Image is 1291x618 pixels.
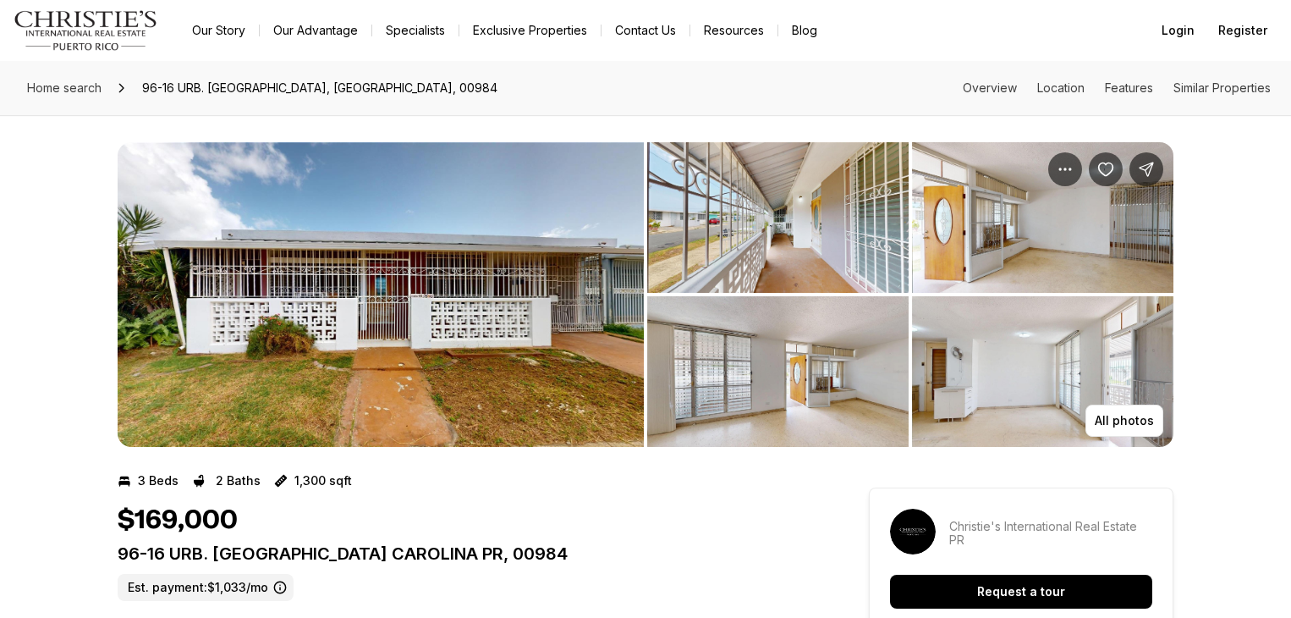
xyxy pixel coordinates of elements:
[118,505,238,537] h1: $169,000
[1129,152,1163,186] button: Share Property: 96-16 URB. VILLA CAROLINA
[135,74,504,102] span: 96-16 URB. [GEOGRAPHIC_DATA], [GEOGRAPHIC_DATA], 00984
[1085,405,1163,437] button: All photos
[1151,14,1205,47] button: Login
[602,19,689,42] button: Contact Us
[27,80,102,95] span: Home search
[179,19,259,42] a: Our Story
[647,142,909,293] button: View image gallery
[138,474,179,488] p: 3 Beds
[949,520,1152,547] p: Christie's International Real Estate PR
[890,575,1152,609] button: Request a tour
[216,474,261,488] p: 2 Baths
[1173,80,1271,95] a: Skip to: Similar Properties
[1218,24,1267,37] span: Register
[963,80,1017,95] a: Skip to: Overview
[912,296,1173,447] button: View image gallery
[690,19,777,42] a: Resources
[1162,24,1195,37] span: Login
[912,142,1173,293] button: View image gallery
[118,544,808,564] p: 96-16 URB. [GEOGRAPHIC_DATA] CAROLINA PR, 00984
[118,574,294,601] label: Est. payment: $1,033/mo
[778,19,831,42] a: Blog
[14,10,158,51] img: logo
[1048,152,1082,186] button: Property options
[647,142,1173,447] li: 2 of 5
[1095,414,1154,428] p: All photos
[1105,80,1153,95] a: Skip to: Features
[647,296,909,447] button: View image gallery
[260,19,371,42] a: Our Advantage
[118,142,1173,447] div: Listing Photos
[294,474,352,488] p: 1,300 sqft
[963,81,1271,95] nav: Page section menu
[1089,152,1123,186] button: Save Property: 96-16 URB. VILLA CAROLINA
[20,74,108,102] a: Home search
[118,142,644,447] li: 1 of 5
[1037,80,1085,95] a: Skip to: Location
[977,585,1065,599] p: Request a tour
[372,19,459,42] a: Specialists
[118,142,644,447] button: View image gallery
[459,19,601,42] a: Exclusive Properties
[1208,14,1277,47] button: Register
